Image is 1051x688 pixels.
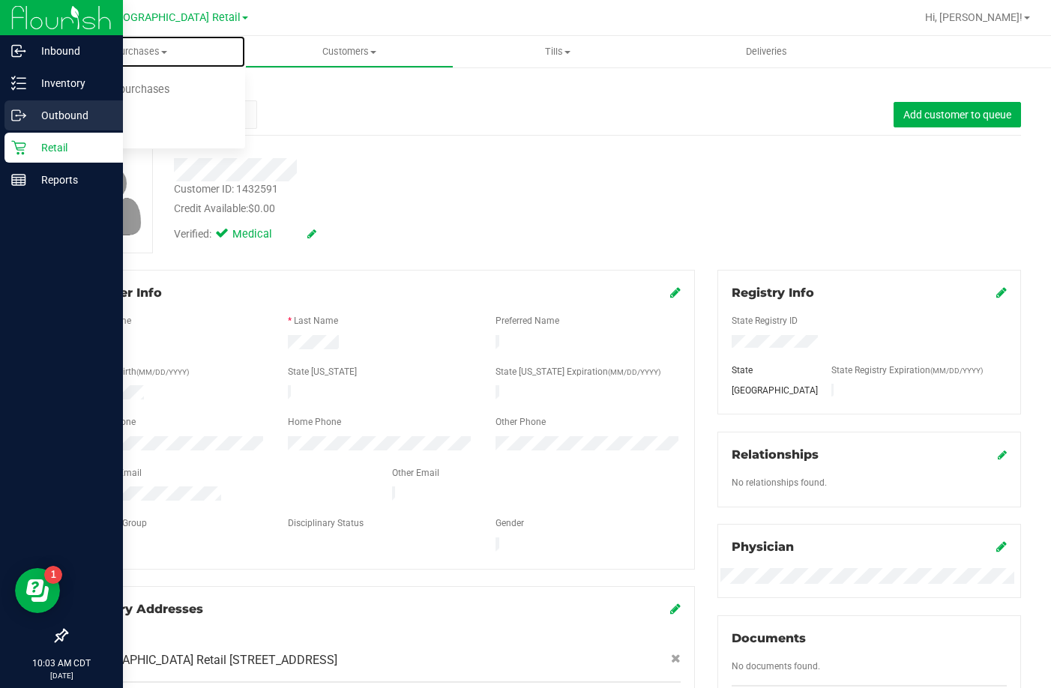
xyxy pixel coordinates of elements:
[26,42,116,60] p: Inbound
[36,36,245,67] a: Purchases Summary of purchases Fulfillment All purchases
[80,602,203,616] span: Delivery Addresses
[726,45,807,58] span: Deliveries
[732,286,814,300] span: Registry Info
[232,226,292,243] span: Medical
[732,314,798,328] label: State Registry ID
[26,74,116,92] p: Inventory
[894,102,1021,127] button: Add customer to queue
[80,651,337,669] span: [GEOGRAPHIC_DATA] Retail [STREET_ADDRESS]
[86,365,189,378] label: Date of Birth
[720,363,819,377] div: State
[245,36,454,67] a: Customers
[11,108,26,123] inline-svg: Outbound
[732,447,819,462] span: Relationships
[26,171,116,189] p: Reports
[7,670,116,681] p: [DATE]
[44,566,62,584] iframe: Resource center unread badge
[294,314,338,328] label: Last Name
[11,43,26,58] inline-svg: Inbound
[732,631,806,645] span: Documents
[248,202,275,214] span: $0.00
[174,226,316,243] div: Verified:
[174,181,278,197] div: Customer ID: 1432591
[136,368,189,376] span: (MM/DD/YYYY)
[496,314,559,328] label: Preferred Name
[58,11,241,24] span: TX South-[GEOGRAPHIC_DATA] Retail
[732,476,827,489] label: No relationships found.
[246,45,454,58] span: Customers
[288,365,357,378] label: State [US_STATE]
[392,466,439,480] label: Other Email
[496,516,524,530] label: Gender
[496,365,660,378] label: State [US_STATE] Expiration
[15,568,60,613] iframe: Resource center
[11,172,26,187] inline-svg: Reports
[454,45,662,58] span: Tills
[288,415,341,429] label: Home Phone
[11,76,26,91] inline-svg: Inventory
[663,36,872,67] a: Deliveries
[732,661,820,672] span: No documents found.
[11,140,26,155] inline-svg: Retail
[720,384,819,397] div: [GEOGRAPHIC_DATA]
[36,45,245,58] span: Purchases
[496,415,546,429] label: Other Phone
[925,11,1023,23] span: Hi, [PERSON_NAME]!
[454,36,663,67] a: Tills
[26,106,116,124] p: Outbound
[288,516,364,530] label: Disciplinary Status
[930,366,983,375] span: (MM/DD/YYYY)
[732,540,794,554] span: Physician
[7,657,116,670] p: 10:03 AM CDT
[174,201,640,217] div: Credit Available:
[831,363,983,377] label: State Registry Expiration
[608,368,660,376] span: (MM/DD/YYYY)
[26,139,116,157] p: Retail
[903,109,1011,121] span: Add customer to queue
